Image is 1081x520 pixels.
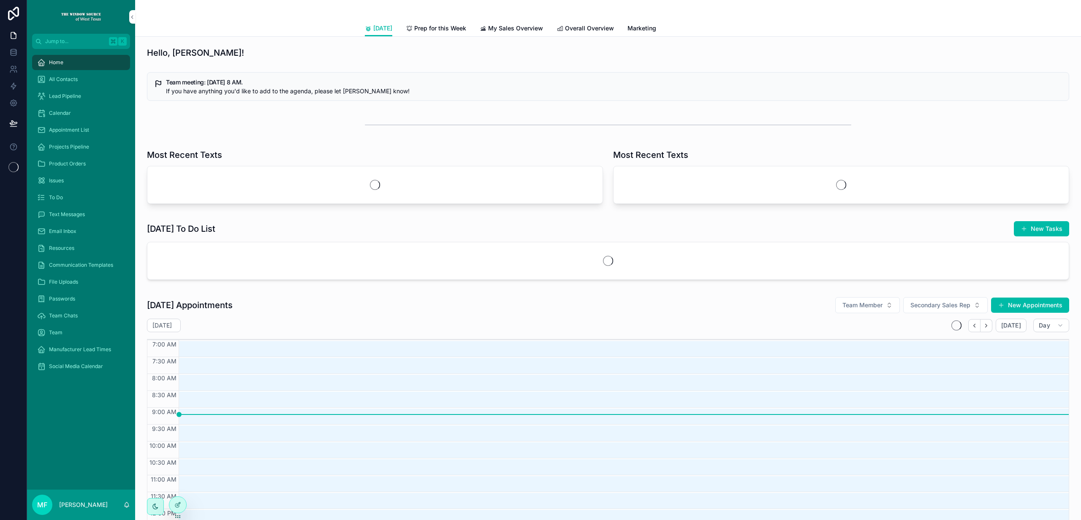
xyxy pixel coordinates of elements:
[166,87,1062,95] div: If you have anything you'd like to add to the agenda, please let Sandy know!
[996,319,1027,332] button: [DATE]
[1033,319,1069,332] button: Day
[627,24,656,32] span: Marketing
[1014,221,1069,236] button: New Tasks
[119,38,126,45] span: K
[166,87,410,95] span: If you have anything you'd like to add to the agenda, please let [PERSON_NAME] know!
[910,301,970,309] span: Secondary Sales Rep
[968,319,981,332] button: Back
[557,21,614,38] a: Overall Overview
[49,346,111,353] span: Manufacturer Lead Times
[565,24,614,32] span: Overall Overview
[1001,322,1021,329] span: [DATE]
[842,301,883,309] span: Team Member
[49,279,78,285] span: File Uploads
[903,297,988,313] button: Select Button
[150,425,179,432] span: 9:30 AM
[32,224,130,239] a: Email Inbox
[49,262,113,268] span: Communication Templates
[49,93,81,100] span: Lead Pipeline
[150,391,179,398] span: 8:30 AM
[32,342,130,357] a: Manufacturer Lead Times
[147,442,179,449] span: 10:00 AM
[32,34,130,49] button: Jump to...K
[32,156,130,171] a: Product Orders
[488,24,543,32] span: My Sales Overview
[49,59,63,66] span: Home
[150,374,179,382] span: 8:00 AM
[149,476,179,483] span: 11:00 AM
[45,38,106,45] span: Jump to...
[32,173,130,188] a: Issues
[1039,322,1050,329] span: Day
[61,10,101,24] img: App logo
[991,298,1069,313] button: New Appointments
[32,207,130,222] a: Text Messages
[49,160,86,167] span: Product Orders
[150,357,179,365] span: 7:30 AM
[49,110,71,116] span: Calendar
[49,329,62,336] span: Team
[32,190,130,205] a: To Do
[147,459,179,466] span: 10:30 AM
[152,321,172,330] h2: [DATE]
[32,72,130,87] a: All Contacts
[49,312,78,319] span: Team Chats
[150,341,179,348] span: 7:00 AM
[49,194,63,201] span: To Do
[149,493,179,500] span: 11:30 AM
[373,24,392,32] span: [DATE]
[59,501,108,509] p: [PERSON_NAME]
[32,359,130,374] a: Social Media Calendar
[49,76,78,83] span: All Contacts
[981,319,992,332] button: Next
[835,297,900,313] button: Select Button
[365,21,392,37] a: [DATE]
[627,21,656,38] a: Marketing
[49,177,64,184] span: Issues
[147,149,222,161] h1: Most Recent Texts
[147,223,215,235] h1: [DATE] To Do List
[49,245,74,252] span: Resources
[32,308,130,323] a: Team Chats
[147,47,244,59] h1: Hello, [PERSON_NAME]!
[150,408,179,415] span: 9:00 AM
[414,24,466,32] span: Prep for this Week
[147,299,233,311] h1: [DATE] Appointments
[49,144,89,150] span: Projects Pipeline
[32,274,130,290] a: File Uploads
[27,49,135,385] div: scrollable content
[49,228,76,235] span: Email Inbox
[32,291,130,306] a: Passwords
[480,21,543,38] a: My Sales Overview
[32,241,130,256] a: Resources
[32,139,130,154] a: Projects Pipeline
[32,325,130,340] a: Team
[49,211,85,218] span: Text Messages
[49,363,103,370] span: Social Media Calendar
[613,149,688,161] h1: Most Recent Texts
[166,79,1062,85] h5: Team meeting: July 21st at 8 AM.
[37,500,47,510] span: MF
[49,127,89,133] span: Appointment List
[49,295,75,302] span: Passwords
[32,106,130,121] a: Calendar
[32,89,130,104] a: Lead Pipeline
[32,55,130,70] a: Home
[406,21,466,38] a: Prep for this Week
[32,122,130,138] a: Appointment List
[32,257,130,273] a: Communication Templates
